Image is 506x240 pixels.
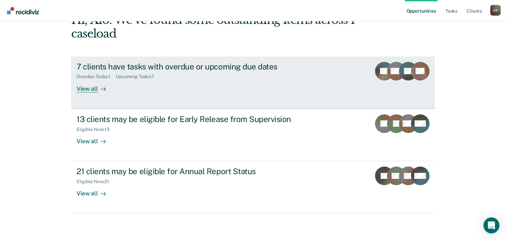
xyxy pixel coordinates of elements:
[77,114,310,124] div: 13 clients may be eligible for Early Release from Supervision
[77,167,310,176] div: 21 clients may be eligible for Annual Report Status
[77,62,310,71] div: 7 clients have tasks with overdue or upcoming due dates
[116,74,160,79] div: Upcoming Tasks : 7
[77,184,114,197] div: View all
[77,127,115,132] div: Eligible Now : 13
[77,74,116,79] div: Overdue Tasks : 1
[77,179,114,184] div: Eligible Now : 21
[77,79,114,92] div: View all
[71,13,362,41] div: Hi, Xio. We’ve found some outstanding items across 1 caseload
[71,109,435,161] a: 13 clients may be eligible for Early Release from SupervisionEligible Now:13View all
[483,217,499,233] div: Open Intercom Messenger
[490,5,501,16] div: X B
[77,132,114,145] div: View all
[7,7,39,14] img: Recidiviz
[71,57,435,109] a: 7 clients have tasks with overdue or upcoming due datesOverdue Tasks:1Upcoming Tasks:7View all
[490,5,501,16] button: Profile dropdown button
[71,161,435,213] a: 21 clients may be eligible for Annual Report StatusEligible Now:21View all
